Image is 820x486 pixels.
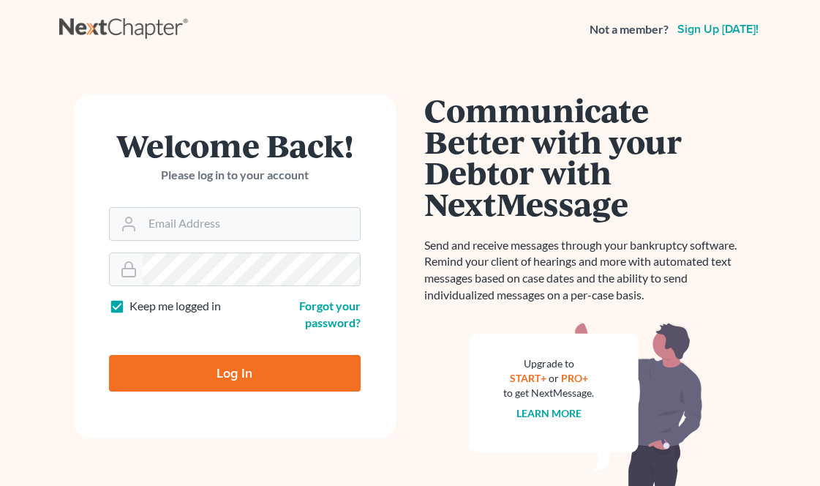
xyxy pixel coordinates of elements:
a: START+ [510,372,546,384]
label: Keep me logged in [129,298,221,315]
a: Learn more [516,407,582,419]
strong: Not a member? [590,21,669,38]
div: Upgrade to [504,356,595,371]
h1: Welcome Back! [109,130,361,161]
div: to get NextMessage. [504,386,595,400]
h1: Communicate Better with your Debtor with NextMessage [425,94,747,220]
p: Send and receive messages through your bankruptcy software. Remind your client of hearings and mo... [425,237,747,304]
a: Sign up [DATE]! [674,23,761,35]
p: Please log in to your account [109,167,361,184]
span: or [549,372,559,384]
a: Forgot your password? [299,299,361,329]
input: Email Address [143,208,360,240]
input: Log In [109,355,361,392]
a: PRO+ [561,372,588,384]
